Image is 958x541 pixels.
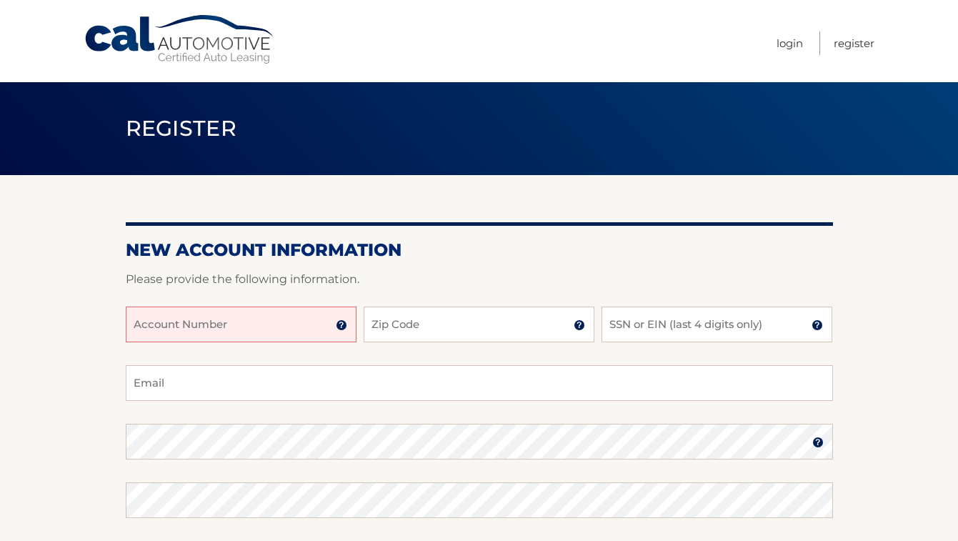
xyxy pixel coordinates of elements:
input: SSN or EIN (last 4 digits only) [602,307,832,342]
h2: New Account Information [126,239,833,261]
input: Email [126,365,833,401]
img: tooltip.svg [812,437,824,448]
img: tooltip.svg [336,319,347,331]
img: tooltip.svg [574,319,585,331]
a: Login [777,31,803,55]
span: Register [126,115,237,142]
input: Account Number [126,307,356,342]
a: Cal Automotive [84,14,276,65]
p: Please provide the following information. [126,269,833,289]
a: Register [834,31,874,55]
input: Zip Code [364,307,594,342]
img: tooltip.svg [812,319,823,331]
